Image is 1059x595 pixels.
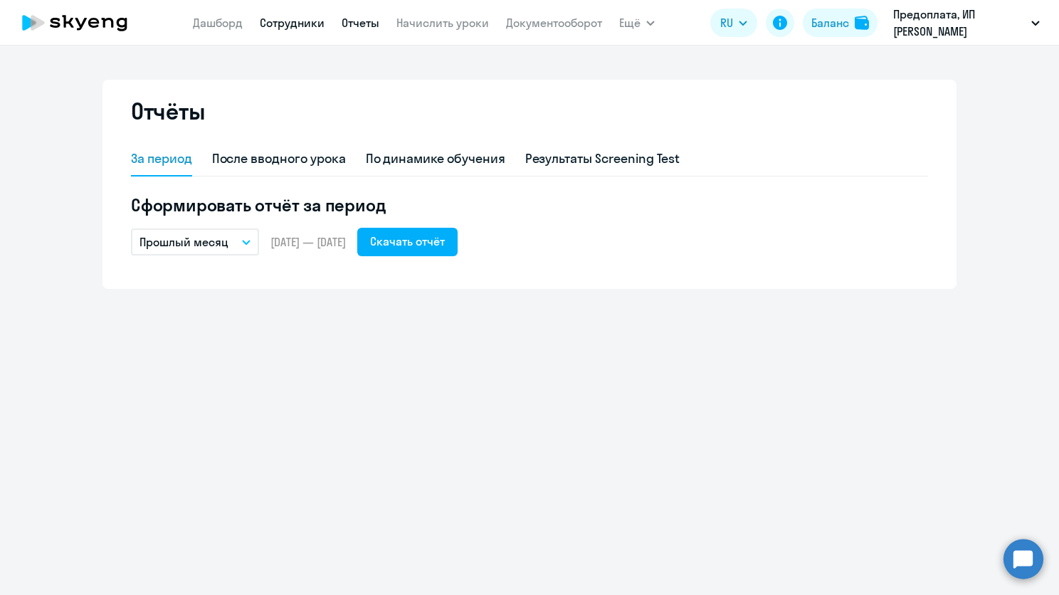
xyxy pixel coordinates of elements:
[720,14,733,31] span: RU
[619,9,655,37] button: Ещё
[212,149,346,168] div: После вводного урока
[886,6,1047,40] button: Предоплата, ИП [PERSON_NAME]
[366,149,505,168] div: По динамике обучения
[803,9,878,37] button: Балансbalance
[342,16,379,30] a: Отчеты
[139,233,228,251] p: Прошлый месяц
[270,234,346,250] span: [DATE] — [DATE]
[506,16,602,30] a: Документооборот
[131,228,259,256] button: Прошлый месяц
[396,16,489,30] a: Начислить уроки
[357,228,458,256] button: Скачать отчёт
[893,6,1026,40] p: Предоплата, ИП [PERSON_NAME]
[525,149,680,168] div: Результаты Screening Test
[260,16,325,30] a: Сотрудники
[710,9,757,37] button: RU
[811,14,849,31] div: Баланс
[131,149,192,168] div: За период
[131,194,928,216] h5: Сформировать отчёт за период
[619,14,641,31] span: Ещё
[193,16,243,30] a: Дашборд
[131,97,205,125] h2: Отчёты
[855,16,869,30] img: balance
[370,233,445,250] div: Скачать отчёт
